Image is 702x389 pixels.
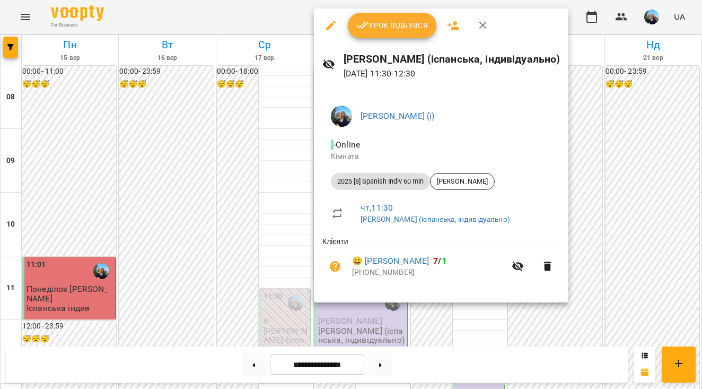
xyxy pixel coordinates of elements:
[331,151,551,162] p: Кімната
[352,255,429,267] a: 😀 [PERSON_NAME]
[322,236,560,289] ul: Клієнти
[431,177,494,186] span: [PERSON_NAME]
[352,267,505,278] p: [PHONE_NUMBER]
[430,173,495,190] div: [PERSON_NAME]
[348,13,437,38] button: Урок відбувся
[356,19,428,32] span: Урок відбувся
[361,111,435,121] a: [PERSON_NAME] (і)
[331,140,362,150] span: - Online
[331,106,352,127] img: 2af6091e25fda313b10444cbfb289e4d.jpg
[433,256,446,266] b: /
[331,177,430,186] span: 2025 [8] Spanish Indiv 60 min
[361,203,393,213] a: чт , 11:30
[344,51,560,67] h6: [PERSON_NAME] (іспанська, індивідуально)
[433,256,438,266] span: 7
[442,256,446,266] span: 1
[344,67,560,80] p: [DATE] 11:30 - 12:30
[361,215,510,223] a: [PERSON_NAME] (іспанська, індивідуально)
[322,254,348,279] button: Візит ще не сплачено. Додати оплату?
